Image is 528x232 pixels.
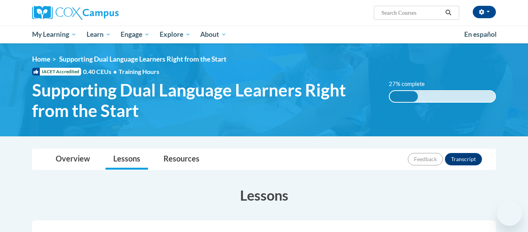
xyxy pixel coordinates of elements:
span: 0.40 CEUs [83,67,119,76]
button: Search [443,8,454,17]
div: Main menu [20,26,508,43]
button: Transcript [445,153,482,165]
button: Feedback [408,153,443,165]
a: Overview [48,149,98,170]
a: Lessons [106,149,148,170]
span: My Learning [32,30,77,39]
a: Learn [82,26,116,43]
span: Supporting Dual Language Learners Right from the Start [59,55,227,63]
span: Engage [121,30,150,39]
a: Cox Campus [32,6,179,20]
span: • [113,68,117,75]
a: Home [32,55,50,63]
span: Training Hours [119,68,159,75]
span: Supporting Dual Language Learners Right from the Start [32,80,377,121]
span: Explore [160,30,191,39]
img: Cox Campus [32,6,119,20]
a: My Learning [27,26,82,43]
label: 27% complete [389,80,433,88]
h3: Lessons [32,186,496,205]
div: 27% complete [390,91,418,102]
span: En español [464,30,497,38]
a: Engage [116,26,155,43]
span: IACET Accredited [32,68,81,76]
input: Search Courses [381,8,443,17]
span: Learn [87,30,111,39]
iframe: Button to launch messaging window [497,201,522,226]
a: Resources [156,149,207,170]
button: Account Settings [473,6,496,18]
a: About [196,26,232,43]
a: Explore [155,26,196,43]
a: En español [459,26,502,43]
span: About [200,30,227,39]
